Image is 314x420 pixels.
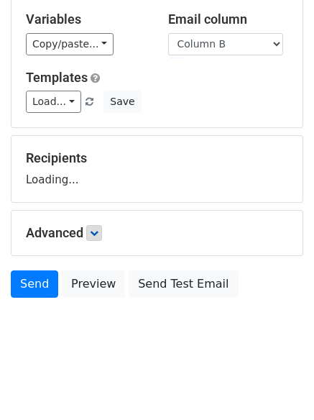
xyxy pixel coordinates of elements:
[11,270,58,298] a: Send
[26,91,81,113] a: Load...
[129,270,238,298] a: Send Test Email
[168,12,289,27] h5: Email column
[26,150,288,166] h5: Recipients
[26,225,288,241] h5: Advanced
[62,270,125,298] a: Preview
[26,33,114,55] a: Copy/paste...
[26,70,88,85] a: Templates
[242,351,314,420] iframe: Chat Widget
[103,91,141,113] button: Save
[26,12,147,27] h5: Variables
[26,150,288,188] div: Loading...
